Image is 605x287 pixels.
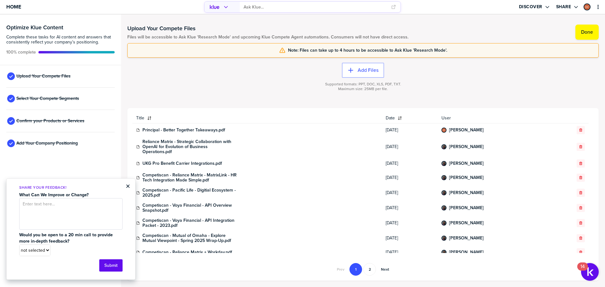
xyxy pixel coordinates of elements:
[142,173,237,183] a: Competiscan - Reliance Matrix - MatrixLink - HR Tech Integration Made Simple.pdf
[325,82,401,87] span: Supported formats: PPT, DOC, XLS, PDF, TXT.
[142,218,237,228] a: Competiscan - Voya Financial - API Integration Packet - 2023.pdf
[441,128,447,133] div: Olivia Champy
[442,145,446,149] img: 067a2c94e62710512124e0c09c2123d5-sml.png
[442,176,446,180] img: 067a2c94e62710512124e0c09c2123d5-sml.png
[442,206,446,210] img: 067a2c94e62710512124e0c09c2123d5-sml.png
[442,221,446,225] img: 067a2c94e62710512124e0c09c2123d5-sml.png
[386,175,434,180] span: [DATE]
[386,205,434,210] span: [DATE]
[386,116,395,121] span: Date
[386,144,434,149] span: [DATE]
[338,87,388,91] span: Maximum size: 25MB per file.
[288,48,447,53] span: Note: Files can take up to 4 hours to be accessible to Ask Klue 'Research Mode'.
[16,118,84,123] span: Confirm your Products or Services
[449,161,484,166] a: [PERSON_NAME]
[581,29,593,35] label: Done
[386,128,434,133] span: [DATE]
[441,205,447,210] div: Sigourney Di Risi
[442,191,446,195] img: 067a2c94e62710512124e0c09c2123d5-sml.png
[16,74,71,79] span: Upload Your Compete Files
[142,233,237,243] a: Competiscan - Mutual of Omaha - Explore Mutual Viewpoint - Spring 2025 Wrap-Up.pdf
[142,161,222,166] a: UKG Pro Benefit Carrier Integrations.pdf
[441,116,549,121] span: User
[442,162,446,165] img: 067a2c94e62710512124e0c09c2123d5-sml.png
[449,205,484,210] a: [PERSON_NAME]
[19,232,114,244] strong: Would you be open to a 20 min call to provide more in-depth feedback?
[386,190,434,195] span: [DATE]
[441,221,447,226] div: Sigourney Di Risi
[584,3,591,10] div: Olivia Champy
[6,50,36,55] span: Active
[333,263,348,276] button: Go to previous page
[519,4,542,10] label: Discover
[142,203,237,213] a: Competiscan - Voya Financial - API Overview Snapshot.pdf
[127,25,408,32] h1: Upload Your Compete Files
[19,192,89,198] strong: What Can We Improve or Change?
[99,259,123,272] button: Submit
[386,161,434,166] span: [DATE]
[386,236,434,241] span: [DATE]
[6,35,115,45] span: Complete these tasks for AI content and answers that consistently reflect your company’s position...
[449,250,484,255] a: [PERSON_NAME]
[441,144,447,149] div: Sigourney Di Risi
[16,96,79,101] span: Select Your Compete Segments
[142,250,232,255] a: Competiscan - Reliance Matrix + Workday.pdf
[142,128,225,133] a: Principal - Better Together Takeaways.pdf
[449,175,484,180] a: [PERSON_NAME]
[19,185,123,190] p: Share Your Feedback!
[127,35,408,40] span: Files will be accessible to Ask Klue 'Research Mode' and upcoming Klue Compete Agent automations....
[441,190,447,195] div: Sigourney Di Risi
[126,182,130,190] button: Close
[580,267,585,275] div: 14
[441,236,447,241] div: Sigourney Di Risi
[442,128,446,132] img: 532589b664afe66d1ae68b9521c0b9aa-sml.png
[142,188,237,198] a: Competiscan - Pacific Life - Digitial Ecosystem - 2025.pdf
[449,128,484,133] a: [PERSON_NAME]
[358,67,378,73] label: Add Files
[556,4,571,10] label: Share
[584,4,590,10] img: 532589b664afe66d1ae68b9521c0b9aa-sml.png
[442,236,446,240] img: 067a2c94e62710512124e0c09c2123d5-sml.png
[16,141,78,146] span: Add Your Company Positioning
[449,144,484,149] a: [PERSON_NAME]
[6,4,21,9] span: Home
[583,3,591,11] a: Edit Profile
[442,250,446,254] img: 067a2c94e62710512124e0c09c2123d5-sml.png
[332,263,394,276] nav: Pagination Navigation
[386,250,434,255] span: [DATE]
[441,250,447,255] div: Sigourney Di Risi
[581,263,599,281] button: Open Resource Center, 14 new notifications
[142,139,237,154] a: Reliance Matrix - Strategic Collaboration with OpenAI for Evolution of Business Operations.pdf
[6,25,115,30] h3: Optimize Klue Content
[386,221,434,226] span: [DATE]
[136,116,144,121] span: Title
[441,161,447,166] div: Sigourney Di Risi
[449,236,484,241] a: [PERSON_NAME]
[244,2,387,12] input: Ask Klue...
[449,221,484,226] a: [PERSON_NAME]
[377,263,393,276] button: Go to next page
[363,263,376,276] button: Go to page 2
[449,190,484,195] a: [PERSON_NAME]
[441,175,447,180] div: Sigourney Di Risi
